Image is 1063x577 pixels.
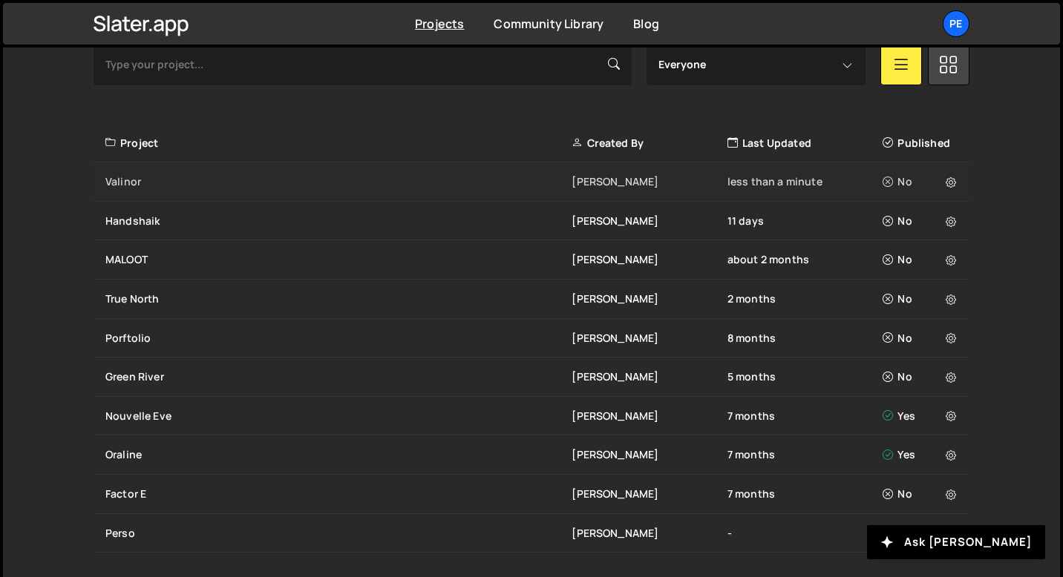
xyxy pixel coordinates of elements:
div: Perso [105,526,572,541]
a: Blog [633,16,659,32]
div: Yes [883,447,961,462]
div: Factor E [105,487,572,501]
div: [PERSON_NAME] [572,487,727,501]
a: Perso [PERSON_NAME] - No [94,514,969,553]
div: [PERSON_NAME] [572,252,727,267]
a: True North [PERSON_NAME] 2 months No [94,280,969,319]
div: Oraline [105,447,572,462]
div: 8 months [727,331,883,346]
div: Nouvelle Eve [105,409,572,423]
div: Porftolio [105,331,572,346]
div: 7 months [727,487,883,501]
div: Valinor [105,174,572,189]
div: No [883,174,961,189]
a: MALOOT [PERSON_NAME] about 2 months No [94,240,969,280]
div: [PERSON_NAME] [572,409,727,423]
div: No [883,487,961,501]
div: [PERSON_NAME] [572,369,727,384]
div: Created By [572,136,727,151]
div: 7 months [727,409,883,423]
div: No [883,369,961,384]
a: Pe [943,10,969,37]
a: Community Library [494,16,604,32]
a: Nouvelle Eve [PERSON_NAME] 7 months Yes [94,397,969,436]
div: Green River [105,369,572,384]
div: True North [105,291,572,306]
div: No [883,214,961,228]
div: 7 months [727,447,883,462]
input: Type your project... [94,44,632,85]
button: Ask [PERSON_NAME] [867,525,1045,559]
div: No [883,252,961,267]
div: [PERSON_NAME] [572,526,727,541]
div: about 2 months [727,252,883,267]
div: Project [105,136,572,151]
div: 2 months [727,291,883,306]
div: Handshaik [105,214,572,228]
div: [PERSON_NAME] [572,214,727,228]
a: Oraline [PERSON_NAME] 7 months Yes [94,435,969,475]
div: No [883,331,961,346]
a: Factor E [PERSON_NAME] 7 months No [94,475,969,514]
div: [PERSON_NAME] [572,331,727,346]
a: Valinor [PERSON_NAME] less than a minute No [94,162,969,202]
a: Handshaik [PERSON_NAME] 11 days No [94,202,969,241]
a: Projects [415,16,464,32]
a: Green River [PERSON_NAME] 5 months No [94,357,969,397]
div: [PERSON_NAME] [572,174,727,189]
div: - [727,526,883,541]
div: 11 days [727,214,883,228]
div: Published [883,136,961,151]
div: MALOOT [105,252,572,267]
div: less than a minute [727,174,883,189]
div: No [883,291,961,306]
a: Porftolio [PERSON_NAME] 8 months No [94,319,969,358]
div: Yes [883,409,961,423]
div: [PERSON_NAME] [572,291,727,306]
div: [PERSON_NAME] [572,447,727,462]
div: Last Updated [727,136,883,151]
div: 5 months [727,369,883,384]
